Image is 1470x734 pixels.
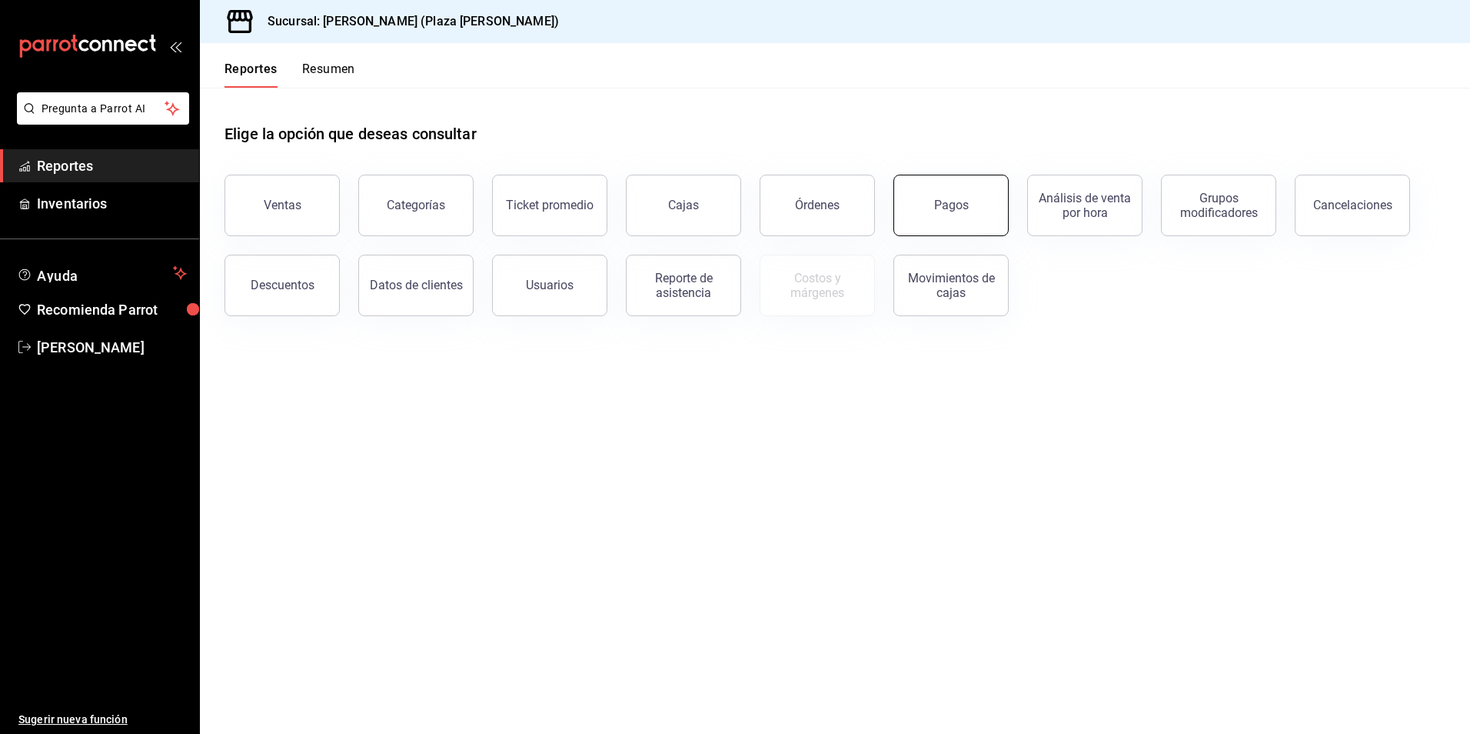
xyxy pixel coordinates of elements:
[506,198,594,212] div: Ticket promedio
[1027,175,1142,236] button: Análisis de venta por hora
[1313,198,1392,212] div: Cancelaciones
[1161,175,1276,236] button: Grupos modificadores
[224,175,340,236] button: Ventas
[251,278,314,292] div: Descuentos
[358,255,474,316] button: Datos de clientes
[387,198,445,212] div: Categorías
[37,264,167,282] span: Ayuda
[255,12,559,31] h3: Sucursal: [PERSON_NAME] (Plaza [PERSON_NAME])
[224,122,477,145] h1: Elige la opción que deseas consultar
[18,712,187,728] span: Sugerir nueva función
[37,299,187,320] span: Recomienda Parrot
[1171,191,1266,220] div: Grupos modificadores
[893,175,1009,236] button: Pagos
[11,112,189,128] a: Pregunta a Parrot AI
[42,101,165,117] span: Pregunta a Parrot AI
[169,40,181,52] button: open_drawer_menu
[1037,191,1132,220] div: Análisis de venta por hora
[370,278,463,292] div: Datos de clientes
[636,271,731,300] div: Reporte de asistencia
[358,175,474,236] button: Categorías
[1295,175,1410,236] button: Cancelaciones
[264,198,301,212] div: Ventas
[795,198,840,212] div: Órdenes
[302,62,355,88] button: Resumen
[492,255,607,316] button: Usuarios
[17,92,189,125] button: Pregunta a Parrot AI
[668,196,700,215] div: Cajas
[770,271,865,300] div: Costos y márgenes
[37,337,187,358] span: [PERSON_NAME]
[37,193,187,214] span: Inventarios
[760,175,875,236] button: Órdenes
[37,155,187,176] span: Reportes
[760,255,875,316] button: Contrata inventarios para ver este reporte
[526,278,574,292] div: Usuarios
[903,271,999,300] div: Movimientos de cajas
[224,255,340,316] button: Descuentos
[492,175,607,236] button: Ticket promedio
[626,255,741,316] button: Reporte de asistencia
[893,255,1009,316] button: Movimientos de cajas
[934,198,969,212] div: Pagos
[626,175,741,236] a: Cajas
[224,62,278,88] button: Reportes
[224,62,355,88] div: navigation tabs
